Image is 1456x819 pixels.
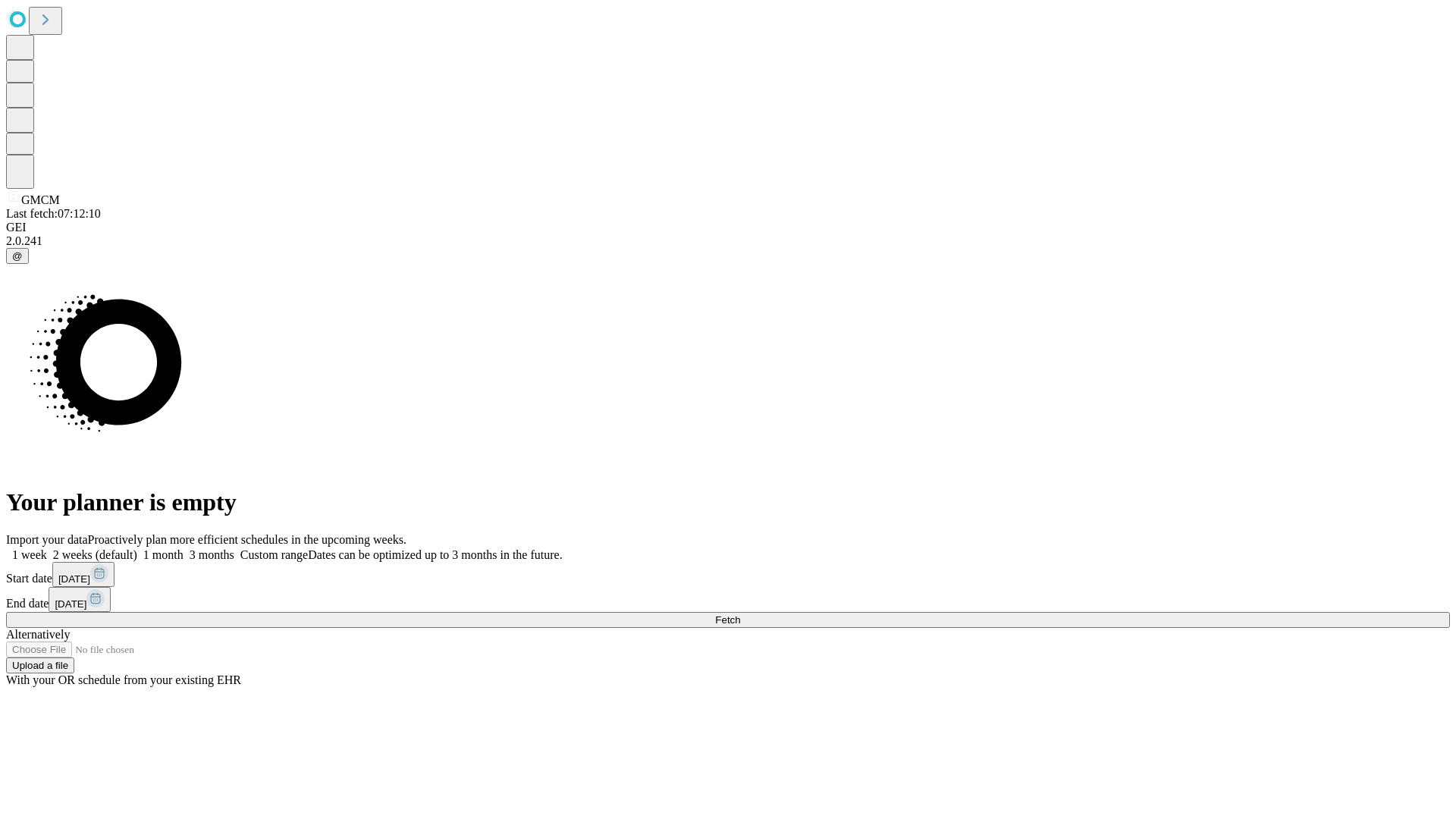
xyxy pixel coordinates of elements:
[6,612,1450,628] button: Fetch
[6,248,29,264] button: @
[6,533,88,546] span: Import your data
[52,562,115,587] button: [DATE]
[6,657,74,673] button: Upload a file
[6,221,1450,234] div: GEI
[55,598,86,610] span: [DATE]
[190,548,234,561] span: 3 months
[6,628,70,641] span: Alternatively
[308,548,562,561] span: Dates can be optimized up to 3 months in the future.
[53,548,137,561] span: 2 weeks (default)
[715,614,740,626] span: Fetch
[49,587,111,612] button: [DATE]
[6,673,241,686] span: With your OR schedule from your existing EHR
[6,234,1450,248] div: 2.0.241
[6,207,101,220] span: Last fetch: 07:12:10
[88,533,406,546] span: Proactively plan more efficient schedules in the upcoming weeks.
[21,193,60,206] span: GMCM
[143,548,184,561] span: 1 month
[12,250,23,262] span: @
[240,548,308,561] span: Custom range
[6,488,1450,516] h1: Your planner is empty
[12,548,47,561] span: 1 week
[6,562,1450,587] div: Start date
[58,573,90,585] span: [DATE]
[6,587,1450,612] div: End date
